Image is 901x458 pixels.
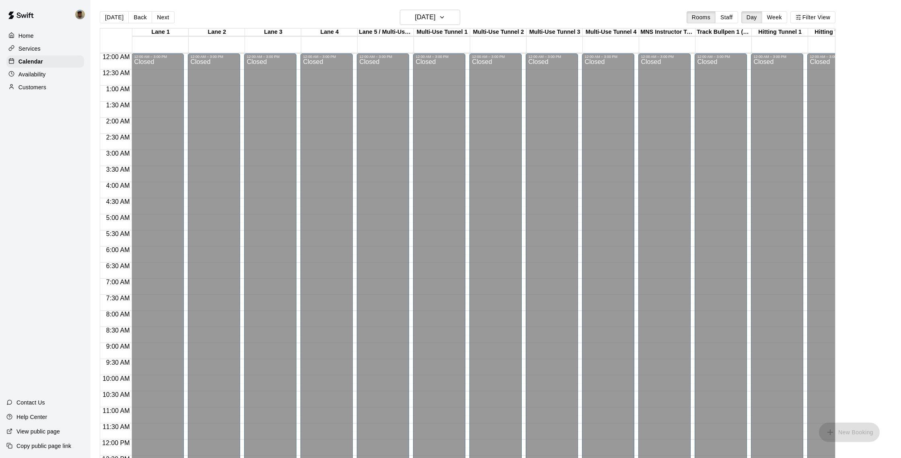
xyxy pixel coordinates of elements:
[101,407,132,414] span: 11:00 AM
[359,55,407,59] div: 12:00 AM – 3:00 PM
[6,68,84,80] a: Availability
[245,29,301,36] div: Lane 3
[741,11,762,23] button: Day
[19,70,46,78] p: Availability
[303,55,350,59] div: 12:00 AM – 3:00 PM
[762,11,787,23] button: Week
[132,29,189,36] div: Lane 1
[104,182,132,189] span: 4:00 AM
[104,86,132,92] span: 1:00 AM
[104,134,132,141] span: 2:30 AM
[74,6,91,23] div: Mike Macfarlane
[753,55,801,59] div: 12:00 AM – 3:00 PM
[695,29,752,36] div: Track Bullpen 1 (Upstairs)
[6,30,84,42] a: Home
[189,29,245,36] div: Lane 2
[583,29,639,36] div: Multi-Use Tunnel 4
[6,55,84,68] a: Calendar
[134,55,181,59] div: 12:00 AM – 3:00 PM
[6,81,84,93] a: Customers
[104,327,132,334] span: 8:30 AM
[416,55,463,59] div: 12:00 AM – 3:00 PM
[584,55,632,59] div: 12:00 AM – 3:00 PM
[697,55,745,59] div: 12:00 AM – 3:00 PM
[104,295,132,302] span: 7:30 AM
[104,246,132,253] span: 6:00 AM
[752,29,808,36] div: Hitting Tunnel 1
[414,29,470,36] div: Multi-Use Tunnel 1
[128,11,152,23] button: Back
[75,10,85,19] img: Mike Macfarlane
[687,11,716,23] button: Rooms
[301,29,358,36] div: Lane 4
[104,198,132,205] span: 4:30 AM
[101,70,132,76] span: 12:30 AM
[104,214,132,221] span: 5:00 AM
[16,413,47,421] p: Help Center
[247,55,294,59] div: 12:00 AM – 3:00 PM
[104,166,132,173] span: 3:30 AM
[819,428,880,435] span: You don't have the permission to add bookings
[190,55,238,59] div: 12:00 AM – 3:00 PM
[101,423,132,430] span: 11:30 AM
[101,375,132,382] span: 10:00 AM
[104,230,132,237] span: 5:30 AM
[16,398,45,407] p: Contact Us
[400,10,460,25] button: [DATE]
[715,11,738,23] button: Staff
[528,55,576,59] div: 12:00 AM – 3:00 PM
[790,11,835,23] button: Filter View
[104,343,132,350] span: 9:00 AM
[104,311,132,318] span: 8:00 AM
[152,11,174,23] button: Next
[810,55,857,59] div: 12:00 AM – 3:00 PM
[19,83,46,91] p: Customers
[19,58,43,66] p: Calendar
[101,53,132,60] span: 12:00 AM
[104,279,132,285] span: 7:00 AM
[19,45,41,53] p: Services
[358,29,414,36] div: Lane 5 / Multi-Use Tunnel 5
[470,29,527,36] div: Multi-Use Tunnel 2
[104,150,132,157] span: 3:00 AM
[104,102,132,109] span: 1:30 AM
[100,440,132,446] span: 12:00 PM
[415,12,436,23] h6: [DATE]
[101,391,132,398] span: 10:30 AM
[472,55,519,59] div: 12:00 AM – 3:00 PM
[639,29,695,36] div: MNS Instructor Tunnel
[16,427,60,435] p: View public page
[104,263,132,269] span: 6:30 AM
[100,11,129,23] button: [DATE]
[527,29,583,36] div: Multi-Use Tunnel 3
[104,359,132,366] span: 9:30 AM
[808,29,864,36] div: Hitting Tunnel 2
[641,55,688,59] div: 12:00 AM – 3:00 PM
[16,442,71,450] p: Copy public page link
[19,32,34,40] p: Home
[104,118,132,125] span: 2:00 AM
[6,43,84,55] a: Services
